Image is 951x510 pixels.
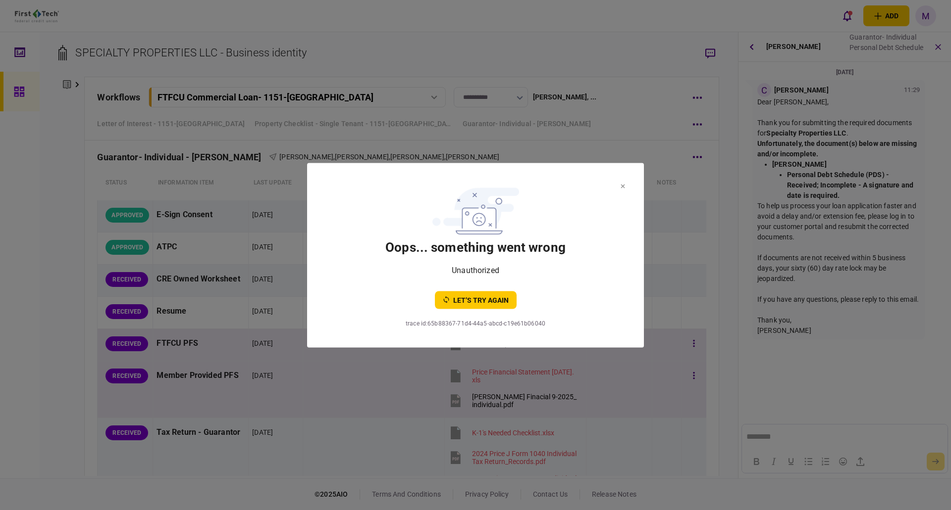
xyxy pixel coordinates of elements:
[432,187,519,234] img: system error image
[4,8,201,17] body: Rich Text Area. Press ALT-0 for help.
[327,319,624,327] div: trace id : 65b88367-71d4-44a5-abcd-c19e61b06040
[327,264,624,276] div: Unauthorized
[435,291,517,309] button: let’s try again
[327,239,624,254] h1: oops... something went wrong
